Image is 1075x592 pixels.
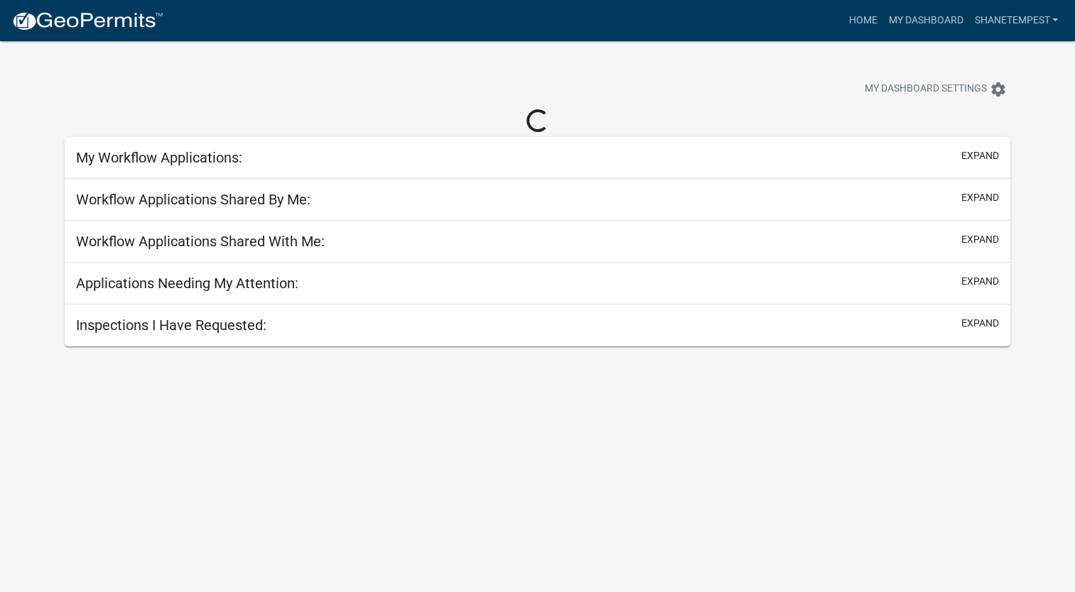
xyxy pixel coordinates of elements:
[961,148,999,163] button: expand
[961,232,999,247] button: expand
[76,275,298,292] h5: Applications Needing My Attention:
[76,233,325,250] h5: Workflow Applications Shared With Me:
[853,75,1018,103] button: My Dashboard Settingssettings
[990,81,1007,98] i: settings
[882,7,968,34] a: My Dashboard
[961,190,999,205] button: expand
[865,81,987,98] span: My Dashboard Settings
[968,7,1064,34] a: shanetempest
[961,316,999,331] button: expand
[76,149,242,166] h5: My Workflow Applications:
[843,7,882,34] a: Home
[76,191,310,208] h5: Workflow Applications Shared By Me:
[76,317,266,334] h5: Inspections I Have Requested:
[961,274,999,289] button: expand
